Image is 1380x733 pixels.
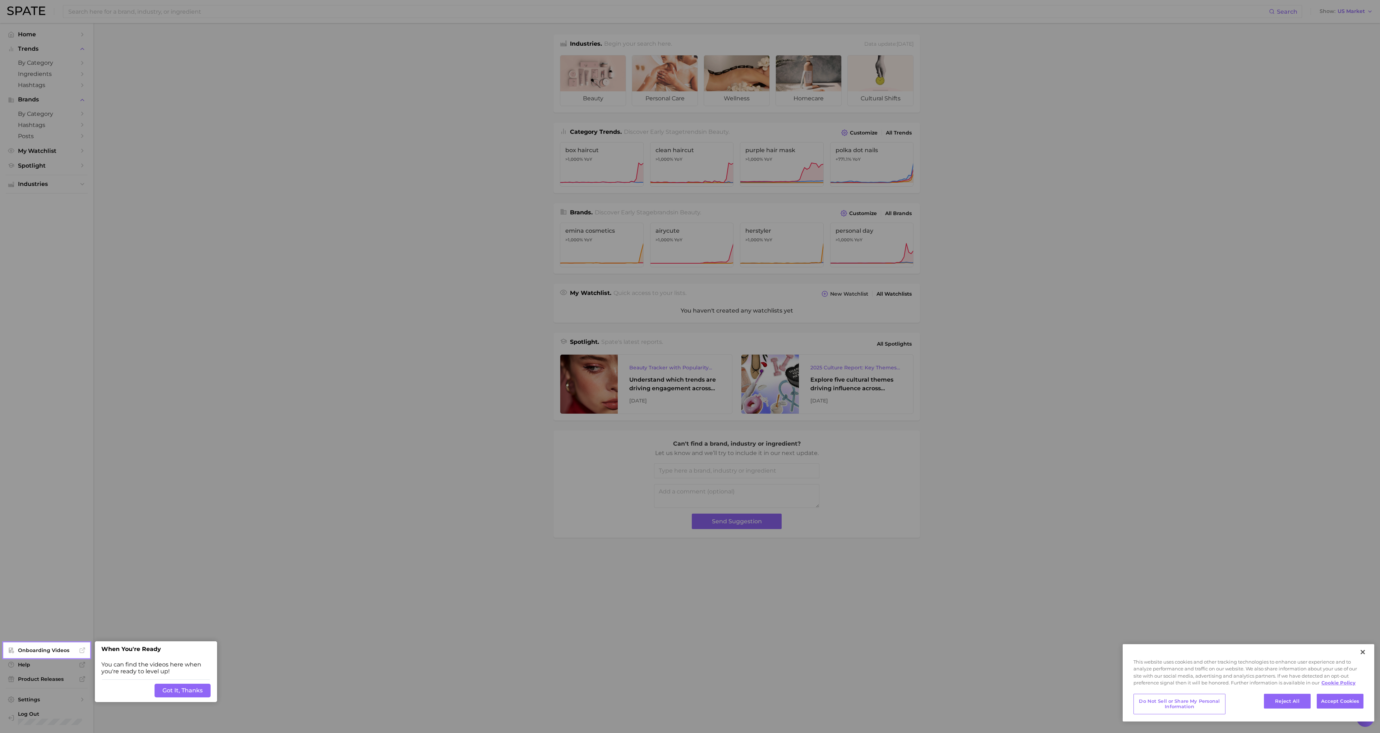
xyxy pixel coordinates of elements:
[1123,644,1374,721] div: Cookie banner
[1123,644,1374,721] div: Privacy
[1264,694,1311,709] button: Reject All
[1321,680,1356,686] a: More information about your privacy, opens in a new tab
[6,645,88,656] a: Onboarding Videos
[1317,694,1363,709] button: Accept Cookies
[1355,644,1371,660] button: Close
[1123,659,1374,690] div: This website uses cookies and other tracking technologies to enhance user experience and to analy...
[1133,694,1225,714] button: Do Not Sell or Share My Personal Information, Opens the preference center dialog
[18,647,75,654] span: Onboarding Videos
